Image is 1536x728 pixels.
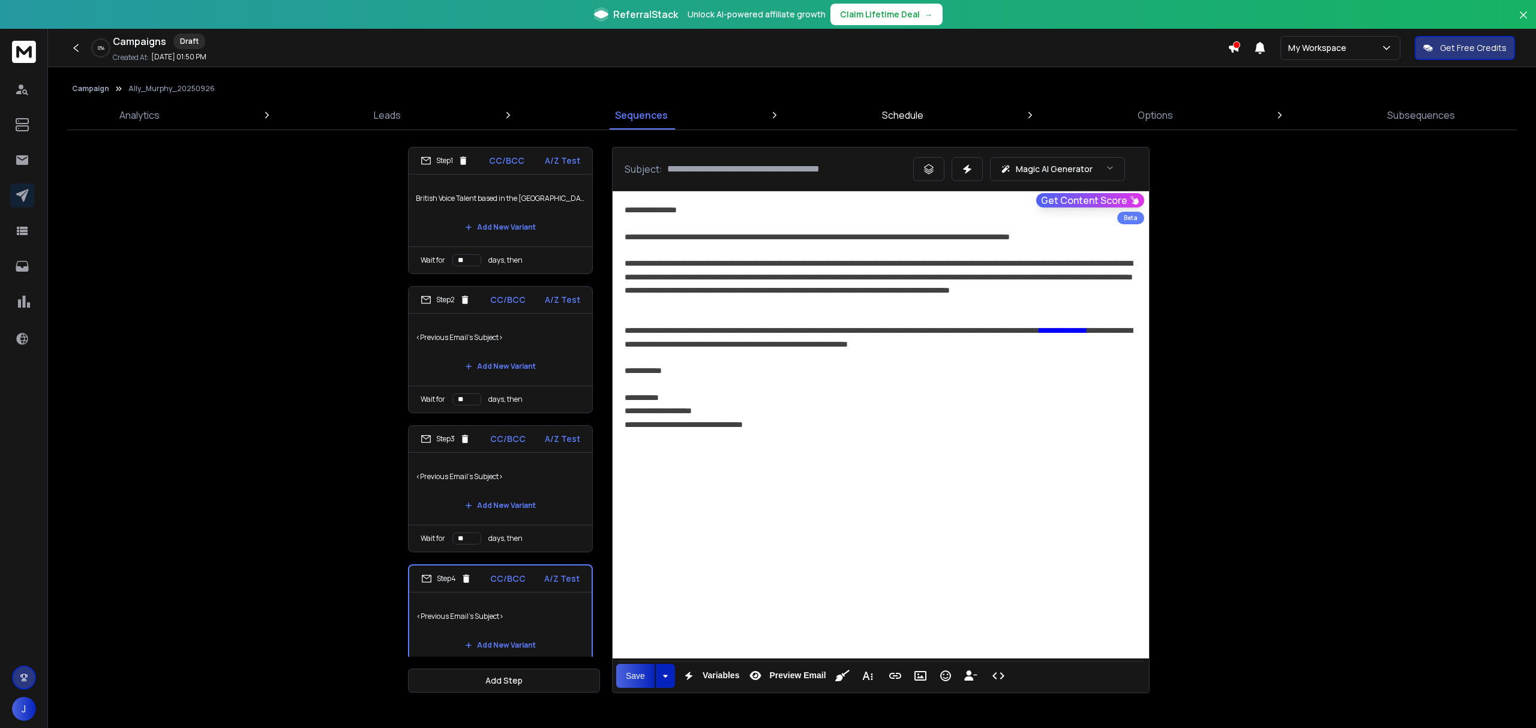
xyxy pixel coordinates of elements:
[882,108,923,122] p: Schedule
[1130,101,1180,130] a: Options
[416,182,585,215] p: British Voice Talent based in the [GEOGRAPHIC_DATA]
[408,564,593,666] li: Step4CC/BCCA/Z Test<Previous Email's Subject>Add New Variant
[744,664,828,688] button: Preview Email
[688,8,826,20] p: Unlock AI-powered affiliate growth
[1380,101,1462,130] a: Subsequences
[490,294,526,306] p: CC/BCC
[421,434,470,444] div: Step 3
[856,664,879,688] button: More Text
[545,294,580,306] p: A/Z Test
[421,255,445,265] p: Wait for
[1516,7,1531,36] button: Close banner
[490,573,526,585] p: CC/BCC
[990,157,1125,181] button: Magic AI Generator
[421,534,445,543] p: Wait for
[489,155,524,167] p: CC/BCC
[488,534,523,543] p: days, then
[909,664,932,688] button: Insert Image (⌘P)
[625,162,662,176] p: Subject:
[959,664,982,688] button: Insert Unsubscribe Link
[455,354,545,378] button: Add New Variant
[416,600,584,633] p: <Previous Email's Subject>
[421,395,445,404] p: Wait for
[884,664,907,688] button: Insert Link (⌘K)
[113,53,149,62] p: Created At:
[544,573,580,585] p: A/Z Test
[367,101,408,130] a: Leads
[488,395,523,404] p: days, then
[128,84,215,94] p: Ally_Murphy_20250926
[173,34,205,49] div: Draft
[1387,108,1455,122] p: Subsequences
[12,697,36,721] button: J
[925,8,933,20] span: →
[831,664,854,688] button: Clean HTML
[545,433,580,445] p: A/Z Test
[421,155,469,166] div: Step 1
[151,52,206,62] p: [DATE] 01:50 PM
[374,108,401,122] p: Leads
[421,294,470,305] div: Step 2
[677,664,742,688] button: Variables
[421,573,472,584] div: Step 4
[119,108,160,122] p: Analytics
[613,7,678,22] span: ReferralStack
[416,321,585,354] p: <Previous Email's Subject>
[490,433,526,445] p: CC/BCC
[98,44,104,52] p: 0 %
[1288,42,1351,54] p: My Workspace
[875,101,931,130] a: Schedule
[608,101,675,130] a: Sequences
[545,155,580,167] p: A/Z Test
[1036,193,1144,207] button: Get Content Score
[455,633,545,657] button: Add New Variant
[830,4,943,25] button: Claim Lifetime Deal→
[488,255,523,265] p: days, then
[987,664,1010,688] button: Code View
[934,664,957,688] button: Emoticons
[1016,163,1093,175] p: Magic AI Generator
[72,84,109,94] button: Campaign
[112,101,167,130] a: Analytics
[1117,212,1144,224] div: Beta
[1415,36,1515,60] button: Get Free Credits
[416,460,585,494] p: <Previous Email's Subject>
[113,34,166,49] h1: Campaigns
[408,286,593,413] li: Step2CC/BCCA/Z Test<Previous Email's Subject>Add New VariantWait fordays, then
[408,425,593,552] li: Step3CC/BCCA/Z Test<Previous Email's Subject>Add New VariantWait fordays, then
[455,494,545,518] button: Add New Variant
[616,664,655,688] button: Save
[1138,108,1173,122] p: Options
[408,147,593,274] li: Step1CC/BCCA/Z TestBritish Voice Talent based in the [GEOGRAPHIC_DATA]Add New VariantWait fordays...
[1440,42,1507,54] p: Get Free Credits
[455,215,545,239] button: Add New Variant
[615,108,668,122] p: Sequences
[408,669,600,693] button: Add Step
[767,670,828,681] span: Preview Email
[700,670,742,681] span: Variables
